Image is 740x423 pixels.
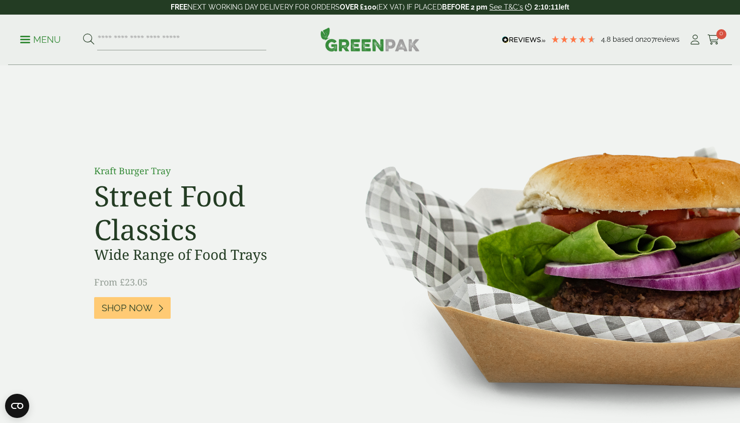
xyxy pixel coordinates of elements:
[94,297,171,319] a: Shop Now
[171,3,187,11] strong: FREE
[94,164,321,178] p: Kraft Burger Tray
[716,29,726,39] span: 0
[102,303,153,314] span: Shop Now
[320,27,420,51] img: GreenPak Supplies
[94,246,321,263] h3: Wide Range of Food Trays
[643,35,655,43] span: 207
[502,36,546,43] img: REVIEWS.io
[689,35,701,45] i: My Account
[5,394,29,418] button: Open CMP widget
[559,3,569,11] span: left
[442,3,487,11] strong: BEFORE 2 pm
[94,276,147,288] span: From £23.05
[613,35,643,43] span: Based on
[707,32,720,47] a: 0
[655,35,680,43] span: reviews
[601,35,613,43] span: 4.8
[94,179,321,246] h2: Street Food Classics
[20,34,61,44] a: Menu
[20,34,61,46] p: Menu
[489,3,523,11] a: See T&C's
[534,3,558,11] span: 2:10:11
[551,35,596,44] div: 4.79 Stars
[707,35,720,45] i: Cart
[340,3,377,11] strong: OVER £100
